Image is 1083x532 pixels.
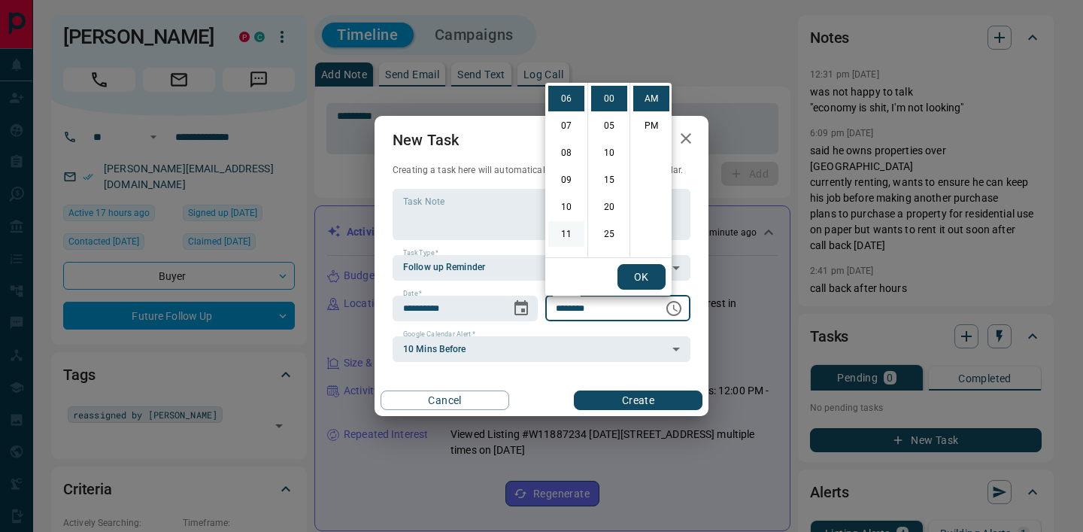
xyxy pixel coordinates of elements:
div: 10 Mins Before [393,336,690,362]
ul: Select minutes [587,83,629,257]
li: 5 minutes [591,113,627,138]
li: 6 hours [548,86,584,111]
div: Follow up Reminder [393,255,690,281]
label: Date [403,289,422,299]
label: Time [556,289,575,299]
h2: New Task [375,116,477,164]
li: PM [633,113,669,138]
li: 30 minutes [591,248,627,274]
li: 0 minutes [591,86,627,111]
p: Creating a task here will automatically add it to your Google Calendar. [393,164,690,177]
button: Choose date, selected date is Sep 23, 2025 [506,293,536,324]
ul: Select meridiem [629,83,672,257]
ul: Select hours [545,83,587,257]
li: 11 hours [548,221,584,247]
li: 10 minutes [591,140,627,166]
li: 25 minutes [591,221,627,247]
li: 10 hours [548,194,584,220]
li: 20 minutes [591,194,627,220]
li: AM [633,86,669,111]
button: Choose time, selected time is 6:00 AM [659,293,689,324]
button: Cancel [381,391,509,410]
button: OK [617,264,666,290]
button: Create [574,391,702,410]
li: 15 minutes [591,167,627,193]
label: Google Calendar Alert [403,330,475,339]
li: 7 hours [548,113,584,138]
label: Task Type [403,248,438,258]
li: 9 hours [548,167,584,193]
li: 8 hours [548,140,584,166]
